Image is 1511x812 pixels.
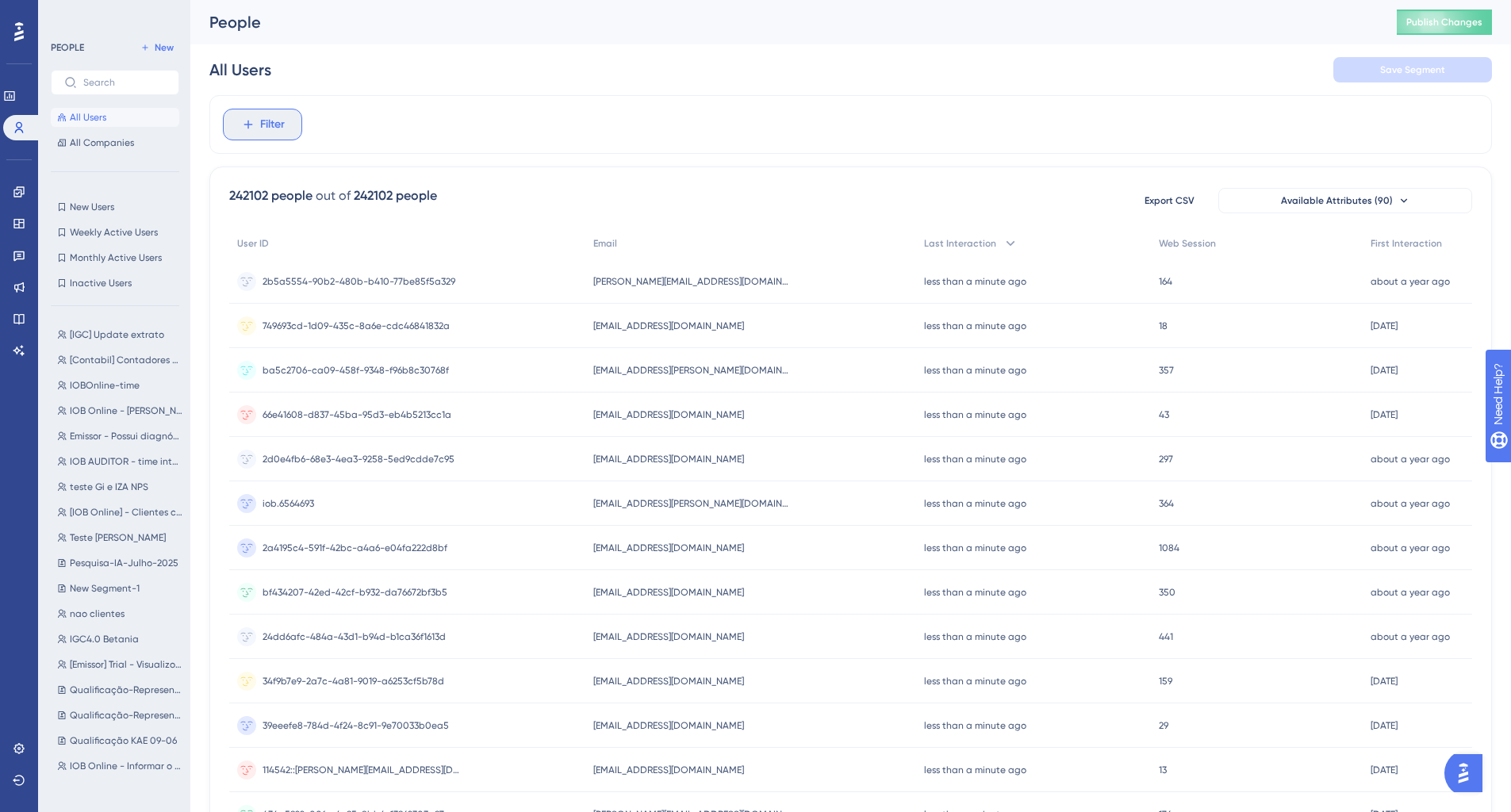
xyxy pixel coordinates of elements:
button: New Segment-1 [51,579,189,598]
span: Need Help? [37,4,99,23]
time: less than a minute ago [924,498,1026,509]
span: User ID [237,237,269,250]
span: Available Attributes (90) [1281,194,1393,207]
span: Save Segment [1380,63,1445,76]
span: 350 [1159,586,1175,599]
button: IOB Online - Informar o ADM sobre o controle de permissões [51,756,189,776]
span: Inactive Users [70,277,132,289]
time: less than a minute ago [924,365,1026,376]
span: ba5c2706-ca09-458f-9348-f96b8c30768f [263,364,449,377]
button: IGC4.0 Betania [51,630,189,649]
span: Export CSV [1145,194,1195,207]
span: 749693cd-1d09-435c-8a6e-cdc46841832a [263,320,450,332]
button: All Users [51,108,179,127]
button: Pesquisa-IA-Julho-2025 [51,553,189,573]
span: 297 [1159,453,1173,465]
div: All Users [209,59,271,81]
span: [EMAIL_ADDRESS][DOMAIN_NAME] [593,586,744,599]
button: [Contabil] Contadores MigradoS [51,350,189,370]
span: 24dd6afc-484a-43d1-b94d-b1ca36f1613d [263,630,446,643]
span: Teste [PERSON_NAME] [70,531,166,544]
button: Filter [223,109,302,140]
span: 18 [1159,320,1168,332]
time: [DATE] [1371,676,1398,687]
button: [Emissor] Trial - Visualizou algum Guide de Nota v2 [51,655,189,674]
span: Monthly Active Users [70,251,162,264]
button: Monthly Active Users [51,248,179,267]
span: IGC4.0 Betania [70,633,139,645]
button: Teste [PERSON_NAME] [51,528,189,547]
span: [IGC] Update extrato [70,328,164,341]
div: 242102 people [229,186,313,205]
span: IOB AUDITOR - time interno [70,455,182,468]
span: 29 [1159,719,1168,732]
span: 441 [1159,630,1173,643]
time: about a year ago [1371,498,1450,509]
span: Publish Changes [1406,16,1482,29]
button: Weekly Active Users [51,223,179,242]
span: nao clientes [70,607,125,620]
button: All Companies [51,133,179,152]
button: Available Attributes (90) [1218,188,1472,213]
span: Emissor - Possui diagnóstico e nova homepage [70,430,182,442]
time: less than a minute ago [924,320,1026,331]
span: IOB Online - Informar o ADM sobre o controle de permissões [70,760,182,772]
span: 13 [1159,764,1167,776]
span: Weekly Active Users [70,226,158,239]
span: Qualificação KAE 09-06 [70,734,177,747]
span: [PERSON_NAME][EMAIL_ADDRESS][DOMAIN_NAME] [593,275,792,288]
time: [DATE] [1371,320,1398,331]
span: bf434207-42ed-42cf-b932-da76672bf3b5 [263,586,447,599]
button: Export CSV [1129,188,1209,213]
span: Email [593,237,617,250]
span: Web Session [1159,237,1216,250]
span: 357 [1159,364,1174,377]
div: PEOPLE [51,41,84,54]
button: Qualificação-Representantes-17-24 [51,680,189,699]
button: Inactive Users [51,274,179,293]
span: iob.6564693 [263,497,314,510]
button: New Users [51,197,179,216]
span: Qualificação-Representantes-17-24 [70,684,182,696]
span: [EMAIL_ADDRESS][DOMAIN_NAME] [593,630,744,643]
span: IOB Online - [PERSON_NAME] [70,404,182,417]
button: [IGC] Update extrato [51,325,189,344]
span: [Contabil] Contadores MigradoS [70,354,182,366]
span: [EMAIL_ADDRESS][DOMAIN_NAME] [593,719,744,732]
span: New Users [70,201,114,213]
button: [IOB Online] - Clientes com conta gratuita [51,503,189,522]
time: [DATE] [1371,720,1398,731]
span: 39eeefe8-784d-4f24-8c91-9e70033b0ea5 [263,719,449,732]
span: 34f9b7e9-2a7c-4a81-9019-a6253cf5b78d [263,675,444,688]
time: less than a minute ago [924,276,1026,287]
span: [EMAIL_ADDRESS][DOMAIN_NAME] [593,542,744,554]
iframe: UserGuiding AI Assistant Launcher [1444,749,1492,797]
span: All Companies [70,136,134,149]
span: IOBOnline-time [70,379,140,392]
div: 242102 people [354,186,437,205]
time: about a year ago [1371,587,1450,598]
time: about a year ago [1371,454,1450,465]
div: out of [316,186,351,205]
span: 2d0e4fb6-68e3-4ea3-9258-5ed9cdde7c95 [263,453,454,465]
button: New [135,38,179,57]
button: Publish Changes [1397,10,1492,35]
span: teste Gi e IZA NPS [70,481,148,493]
button: IOB AUDITOR - time interno [51,452,189,471]
span: [Emissor] Trial - Visualizou algum Guide de Nota v2 [70,658,182,671]
span: Pesquisa-IA-Julho-2025 [70,557,178,569]
span: 66e41608-d837-45ba-95d3-eb4b5213cc1a [263,408,451,421]
span: [EMAIL_ADDRESS][DOMAIN_NAME] [593,408,744,421]
span: 2b5a5554-90b2-480b-b410-77be85f5a329 [263,275,455,288]
span: Last Interaction [924,237,996,250]
span: All Users [70,111,106,124]
span: 164 [1159,275,1172,288]
span: 1084 [1159,542,1179,554]
span: Filter [260,115,285,134]
span: 159 [1159,675,1172,688]
input: Search [83,77,166,88]
span: New Segment-1 [70,582,140,595]
button: Qualificação-Representantes-10-12 [51,706,189,725]
time: about a year ago [1371,542,1450,553]
button: nao clientes [51,604,189,623]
